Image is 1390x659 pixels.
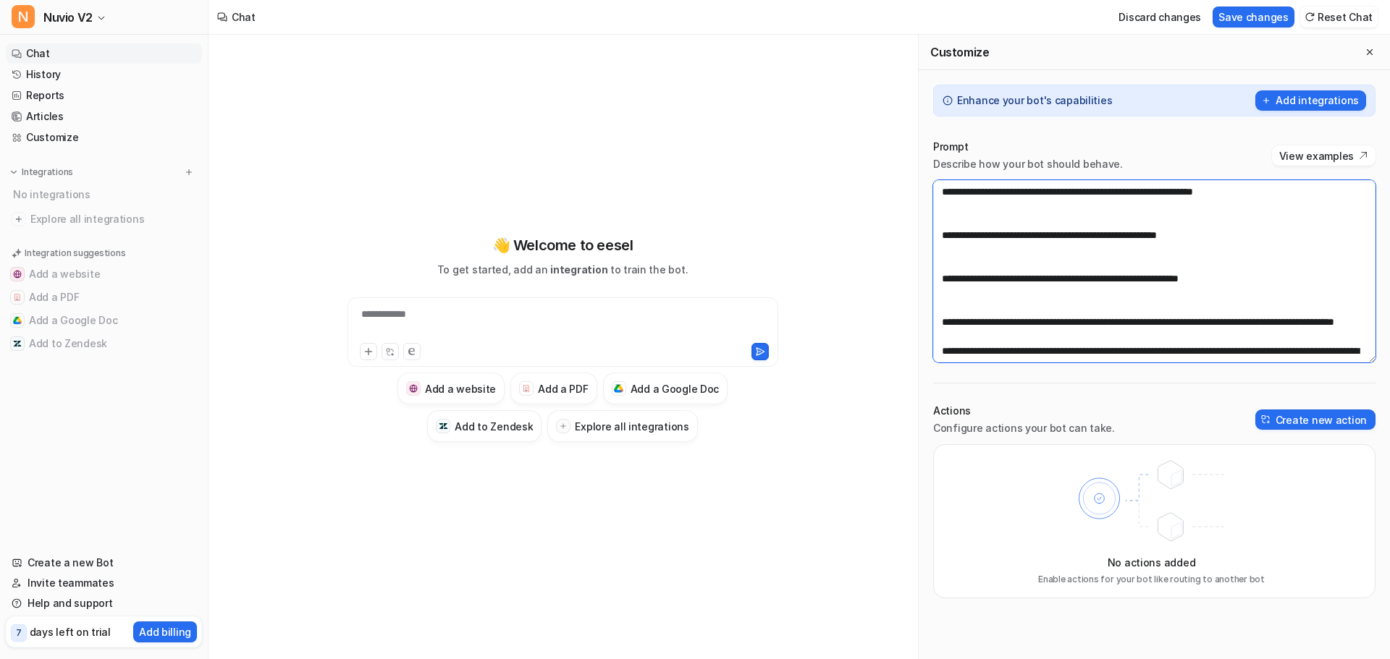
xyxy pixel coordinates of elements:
[6,593,202,613] a: Help and support
[6,106,202,127] a: Articles
[455,419,533,434] h3: Add to Zendesk
[933,404,1115,418] p: Actions
[13,270,22,279] img: Add a website
[510,373,597,404] button: Add a PDFAdd a PDF
[427,410,542,442] button: Add to ZendeskAdd to Zendesk
[6,286,202,309] button: Add a PDFAdd a PDF
[12,212,26,226] img: explore all integrations
[13,316,22,325] img: Add a Google Doc
[575,419,688,434] h3: Explore all integrations
[957,93,1112,108] p: Enhance your bot's capabilities
[1361,43,1378,61] button: Close flyout
[1113,7,1207,27] button: Discard changes
[6,332,202,355] button: Add to ZendeskAdd to Zendesk
[6,43,202,64] a: Chat
[6,165,77,179] button: Integrations
[397,373,505,404] button: Add a websiteAdd a website
[139,624,191,639] p: Add billing
[522,384,531,393] img: Add a PDF
[492,234,633,256] p: 👋 Welcome to eesel
[16,626,22,639] p: 7
[25,247,125,260] p: Integration suggestions
[631,381,720,396] h3: Add a Google Doc
[13,339,22,348] img: Add to Zendesk
[439,422,448,431] img: Add to Zendesk
[9,182,202,206] div: No integrations
[550,263,607,276] span: integration
[603,373,728,404] button: Add a Google DocAdd a Google Doc
[6,209,202,229] a: Explore all integrations
[425,381,496,396] h3: Add a website
[547,410,697,442] button: Explore all integrations
[22,166,73,178] p: Integrations
[614,384,623,393] img: Add a Google Doc
[437,262,688,277] p: To get started, add an to train the bot.
[1272,145,1376,166] button: View examples
[184,167,194,177] img: menu_add.svg
[6,573,202,593] a: Invite teammates
[6,127,202,148] a: Customize
[30,208,196,231] span: Explore all integrations
[1213,7,1294,27] button: Save changes
[933,157,1123,171] p: Describe how your bot should behave.
[9,167,19,177] img: expand menu
[409,384,418,394] img: Add a website
[6,85,202,106] a: Reports
[1261,414,1271,425] img: create-action-icon.svg
[933,140,1123,154] p: Prompt
[1305,12,1315,22] img: reset
[930,45,989,59] h2: Customize
[13,293,22,302] img: Add a PDF
[538,381,588,396] h3: Add a PDF
[1300,7,1378,27] button: Reset Chat
[6,263,202,286] button: Add a websiteAdd a website
[6,64,202,85] a: History
[6,309,202,332] button: Add a Google DocAdd a Google Doc
[30,624,111,639] p: days left on trial
[12,5,35,28] span: N
[6,553,202,573] a: Create a new Bot
[1038,573,1265,586] p: Enable actions for your bot like routing to another bot
[933,421,1115,435] p: Configure actions your bot can take.
[133,621,197,642] button: Add billing
[1108,555,1196,570] p: No actions added
[1255,90,1366,111] button: Add integrations
[43,7,93,27] span: Nuvio V2
[232,9,256,25] div: Chat
[1255,409,1376,430] button: Create new action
